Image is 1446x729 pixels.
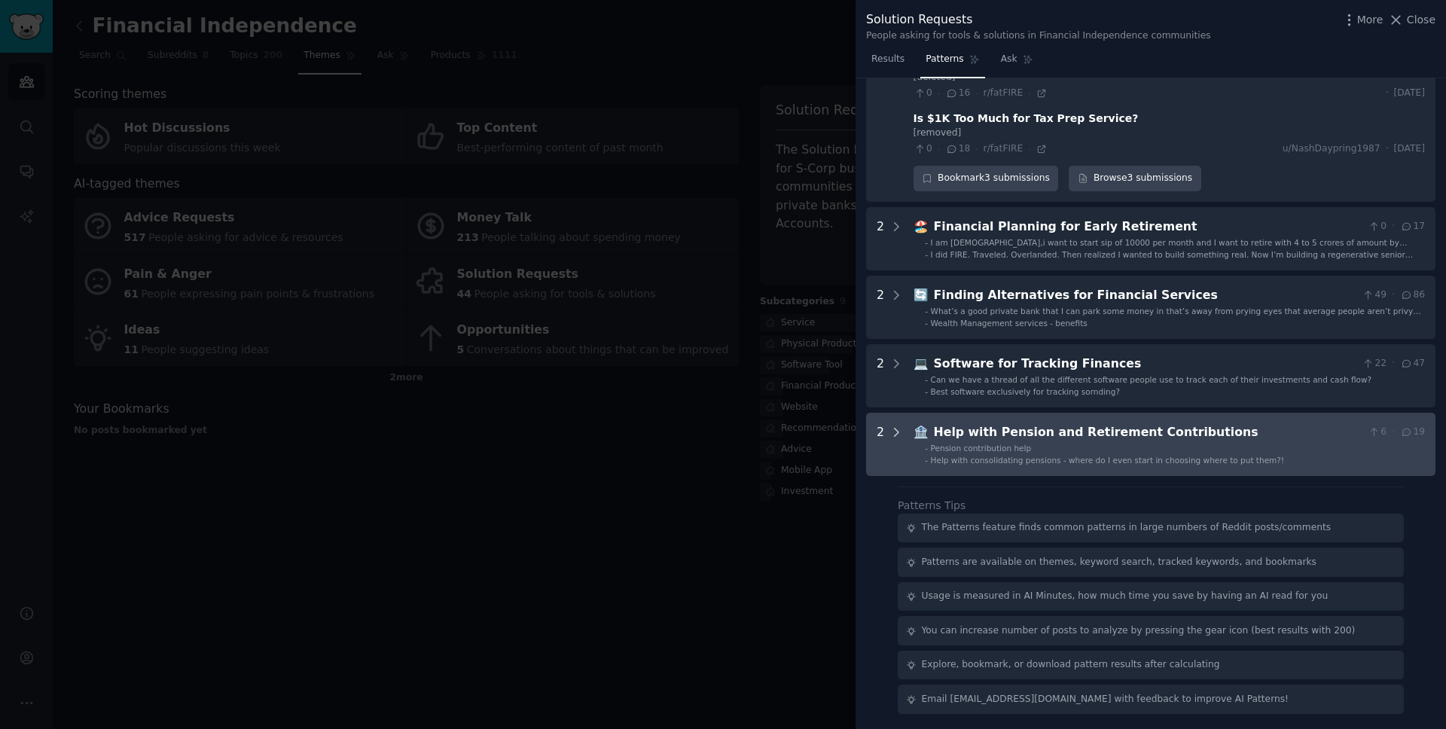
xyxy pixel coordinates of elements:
div: 2 [877,423,884,465]
span: 🏦 [914,425,929,439]
span: Patterns [926,53,963,66]
span: 17 [1400,220,1425,233]
span: · [1028,88,1030,99]
span: [DATE] [1394,142,1425,156]
span: 0 [914,142,932,156]
span: Help with consolidating pensions - where do I even start in choosing where to put them?! [931,456,1285,465]
span: I did FIRE. Traveled. Overlanded. Then realized I wanted to build something real. Now I’m buildin... [931,250,1414,270]
div: - [925,455,928,465]
div: - [925,237,928,248]
div: [deleted] [914,71,1425,84]
div: Patterns are available on themes, keyword search, tracked keywords, and bookmarks [922,556,1316,569]
span: Ask [1001,53,1017,66]
div: The Patterns feature finds common patterns in large numbers of Reddit posts/comments [922,521,1332,535]
span: 16 [945,87,970,100]
div: You can increase number of posts to analyze by pressing the gear icon (best results with 200) [922,624,1356,638]
div: Financial Planning for Early Retirement [934,218,1362,236]
div: Help with Pension and Retirement Contributions [934,423,1362,442]
span: 22 [1362,357,1387,371]
span: r/fatFIRE [984,87,1023,98]
a: Browse3 submissions [1069,166,1200,191]
span: 🏖️ [914,219,929,233]
a: Results [866,47,910,78]
div: 2 [877,218,884,260]
div: 2 [877,355,884,397]
div: - [925,386,928,397]
span: Close [1407,12,1435,28]
span: [DATE] [1394,87,1425,100]
span: 19 [1400,426,1425,439]
span: r/fatFIRE [984,143,1023,154]
div: - [925,249,928,260]
button: More [1341,12,1383,28]
span: Best software exclusively for tracking sornding? [931,387,1120,396]
div: - [925,318,928,328]
a: Ask [996,47,1039,78]
div: Software for Tracking Finances [934,355,1356,374]
span: Can we have a thread of all the different software people use to track each of their investments ... [931,375,1372,384]
div: Solution Requests [866,11,1211,29]
span: · [1392,357,1395,371]
span: I am [DEMOGRAPHIC_DATA],i want to start sip of 10000 per month and I want to retire with 4 to 5 c... [931,238,1408,258]
div: Email [EMAIL_ADDRESS][DOMAIN_NAME] with feedback to improve AI Patterns! [922,693,1289,706]
span: · [1028,144,1030,154]
span: Wealth Management services - benefits [931,319,1088,328]
span: Pension contribution help [931,444,1032,453]
span: · [1392,426,1395,439]
span: More [1357,12,1383,28]
div: - [925,443,928,453]
div: Bookmark 3 submissions [914,166,1059,191]
span: 6 [1368,426,1387,439]
div: - [925,374,928,385]
span: · [938,88,940,99]
span: Results [871,53,905,66]
span: u/NashDaypring1987 [1283,142,1380,156]
span: 18 [945,142,970,156]
div: Is $1K Too Much for Tax Prep Service? [914,111,1139,127]
div: 2 [877,286,884,328]
span: 49 [1362,288,1387,302]
span: · [1392,288,1395,302]
span: · [1386,87,1389,100]
div: People asking for tools & solutions in Financial Independence communities [866,29,1211,43]
span: 💻 [914,356,929,371]
div: Finding Alternatives for Financial Services [934,286,1356,305]
span: · [938,144,940,154]
span: What’s a good private bank that I can park some money in that’s away from prying eyes that averag... [931,307,1421,326]
span: 0 [1368,220,1387,233]
button: Close [1388,12,1435,28]
button: Bookmark3 submissions [914,166,1059,191]
div: Usage is measured in AI Minutes, how much time you save by having an AI read for you [922,590,1329,603]
span: 86 [1400,288,1425,302]
span: · [1386,142,1389,156]
span: 🔄 [914,288,929,302]
div: [removed] [914,127,1425,140]
span: 0 [914,87,932,100]
a: Patterns [920,47,984,78]
div: - [925,306,928,316]
label: Patterns Tips [898,499,966,511]
span: · [1392,220,1395,233]
div: Explore, bookmark, or download pattern results after calculating [922,658,1220,672]
span: 47 [1400,357,1425,371]
span: · [975,144,978,154]
span: · [975,88,978,99]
